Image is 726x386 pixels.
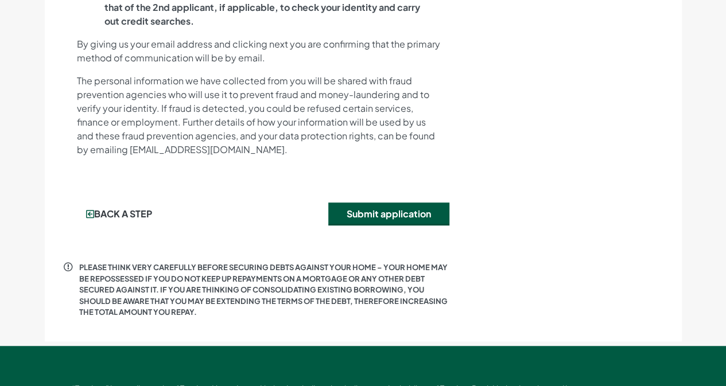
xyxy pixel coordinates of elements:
button: Submit application [328,202,449,225]
p: The personal information we have collected from you will be shared with fraud prevention agencies... [77,74,440,157]
button: Back a step [68,202,170,225]
p: PLEASE THINK VERY CAREFULLY BEFORE SECURING DEBTS AGAINST YOUR HOME – YOUR HOME MAY BE REPOSSESSE... [79,262,449,318]
p: By giving us your email address and clicking next you are confirming that the primary method of c... [77,37,440,65]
